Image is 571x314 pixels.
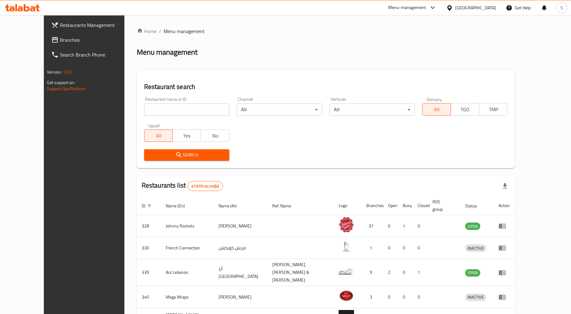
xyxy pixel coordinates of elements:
a: Home [137,28,156,35]
td: 0 [383,286,398,308]
span: 41919 record(s) [188,183,223,189]
span: Yes [175,131,198,140]
th: Busy [398,196,413,215]
td: 339 [137,259,161,286]
div: [GEOGRAPHIC_DATA] [455,4,496,11]
div: OPEN [465,223,480,230]
button: TMP [479,103,508,116]
td: 340 [137,286,161,308]
td: Mega Wraps [161,286,214,308]
span: Menu management [164,28,205,35]
nav: breadcrumb [137,28,515,35]
td: 37 [361,215,383,237]
div: INACTIVE [465,294,486,301]
button: Yes [172,129,201,142]
div: INACTIVE [465,244,486,252]
th: Closed [413,196,427,215]
span: Name (En) [166,202,193,210]
li: / [159,28,161,35]
button: Search [144,149,229,161]
input: Search for restaurant name or ID.. [144,104,229,116]
td: [PERSON_NAME],[PERSON_NAME] & [PERSON_NAME] [267,259,334,286]
span: POS group [432,198,453,213]
td: 0 [383,237,398,259]
img: Arz Lebanon [339,264,354,279]
span: ID [142,202,153,210]
span: No [203,131,227,140]
a: Branches [46,32,139,47]
div: Menu-management [388,4,426,11]
td: 0 [398,237,413,259]
span: OPEN [465,269,480,276]
button: TGO [451,103,479,116]
span: INACTIVE [465,294,486,301]
td: 0 [413,286,427,308]
h2: Restaurants list [142,181,223,191]
td: 3 [361,286,383,308]
div: Menu [498,222,510,230]
span: All [425,105,448,114]
span: Get support on: [47,78,75,87]
a: Restaurants Management [46,18,139,32]
span: TGO [453,105,477,114]
span: S [561,4,563,11]
span: Search [149,151,224,159]
span: Restaurants Management [60,21,134,29]
td: Arz Lebanon [161,259,214,286]
td: 1 [413,259,427,286]
span: INACTIVE [465,245,486,252]
img: French Connection [339,239,354,254]
div: Menu [498,269,510,276]
th: Branches [361,196,383,215]
div: Total records count [187,181,223,191]
div: All [330,104,415,116]
span: Status [465,202,485,210]
td: 0 [398,259,413,286]
th: Open [383,196,398,215]
td: [PERSON_NAME] [214,286,267,308]
label: Upsell [148,123,160,128]
td: 0 [413,237,427,259]
button: No [201,129,229,142]
td: French Connection [161,237,214,259]
div: Menu [498,293,510,301]
div: Menu [498,244,510,252]
td: فرنش كونكشن [214,237,267,259]
a: Search Branch Phone [46,47,139,62]
span: All [147,131,170,140]
span: Branches [60,36,134,44]
td: 0 [383,215,398,237]
span: 1.0.0 [63,68,73,76]
td: 9 [361,259,383,286]
td: 0 [413,215,427,237]
td: 2 [383,259,398,286]
div: All [237,104,322,116]
a: Support.OpsPlatform [47,85,86,93]
span: Ref. Name [272,202,299,210]
td: 1 [361,237,383,259]
img: Mega Wraps [339,288,354,303]
span: Version: [47,68,62,76]
th: Action [494,196,515,215]
th: Logo [334,196,361,215]
div: Export file [498,179,512,193]
button: All [144,129,173,142]
td: 330 [137,237,161,259]
span: Name (Ar) [219,202,245,210]
span: OPEN [465,223,480,230]
label: Delivery [427,97,442,101]
img: Johnny Rockets [339,217,354,232]
h2: Menu management [137,47,198,57]
td: 1 [398,215,413,237]
td: أرز [GEOGRAPHIC_DATA] [214,259,267,286]
td: 0 [398,286,413,308]
button: All [422,103,451,116]
td: [PERSON_NAME] [214,215,267,237]
td: 328 [137,215,161,237]
span: Search Branch Phone [60,51,134,58]
td: Johnny Rockets [161,215,214,237]
span: TMP [482,105,505,114]
h2: Restaurant search [144,82,508,91]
